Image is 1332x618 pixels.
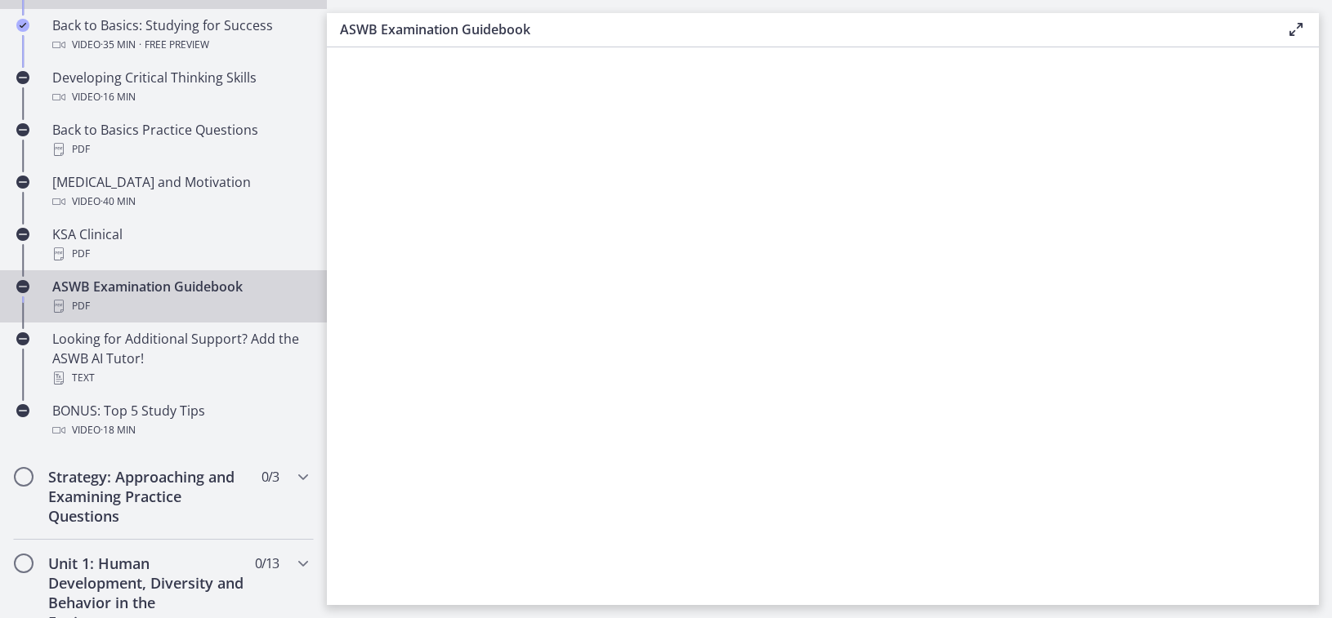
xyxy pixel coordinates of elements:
div: [MEDICAL_DATA] and Motivation [52,172,307,211]
div: Looking for Additional Support? Add the ASWB AI Tutor! [52,329,307,388]
div: Video [52,192,307,211]
div: KSA Clinical [52,225,307,264]
div: Back to Basics Practice Questions [52,120,307,159]
span: · [139,35,141,55]
span: 0 / 3 [261,467,279,487]
div: ASWB Examination Guidebook [52,277,307,316]
div: Video [52,87,307,107]
div: Developing Critical Thinking Skills [52,68,307,107]
div: PDF [52,296,307,316]
span: 0 / 13 [255,554,279,573]
div: Back to Basics: Studying for Success [52,16,307,55]
span: · 18 min [101,420,136,440]
div: PDF [52,140,307,159]
div: Video [52,35,307,55]
span: · 40 min [101,192,136,211]
i: Completed [16,19,29,32]
h2: Strategy: Approaching and Examining Practice Questions [48,467,248,526]
span: Free preview [145,35,209,55]
div: Text [52,368,307,388]
span: · 16 min [101,87,136,107]
h3: ASWB Examination Guidebook [340,20,1260,39]
div: Video [52,420,307,440]
span: · 35 min [101,35,136,55]
div: PDF [52,244,307,264]
div: BONUS: Top 5 Study Tips [52,401,307,440]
